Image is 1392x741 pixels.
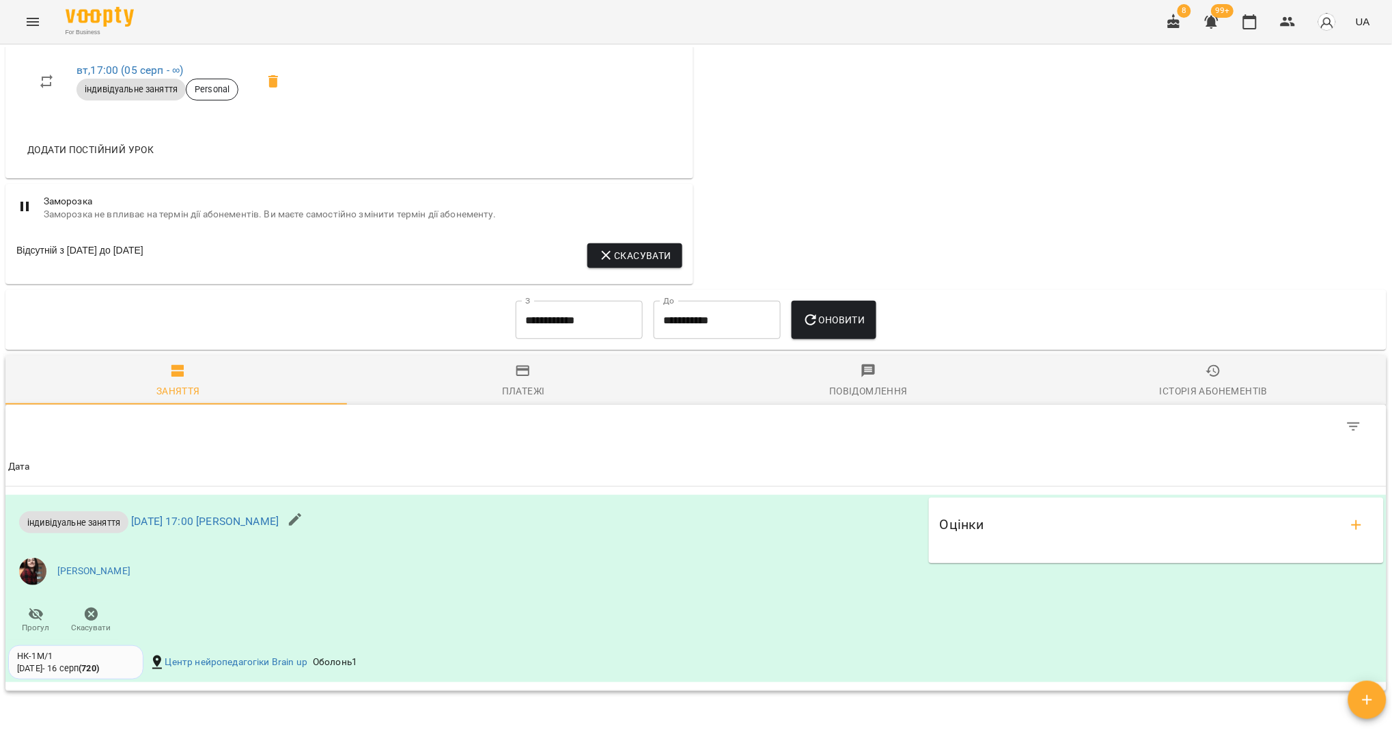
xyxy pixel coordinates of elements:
[23,622,50,634] span: Прогул
[310,653,360,672] div: Оболонь1
[8,459,30,476] div: Дата
[1160,383,1268,399] div: Історія абонементів
[76,64,183,77] a: вт,17:00 (05 серп - ∞)
[1178,4,1191,18] span: 8
[829,383,908,399] div: Повідомлення
[8,645,143,679] div: НК-1М/1[DATE]- 16 серп(720)
[76,83,186,96] span: індивідуальне заняття
[5,405,1387,448] div: Table Toolbar
[66,28,134,37] span: For Business
[57,565,130,578] a: [PERSON_NAME]
[8,459,1384,476] span: Дата
[1340,509,1373,541] button: add evaluations
[165,656,307,669] a: Центр нейропедагогіки Brain up
[72,622,111,634] span: Скасувати
[16,243,143,268] div: Відсутній з [DATE] до [DATE]
[27,142,154,158] span: Додати постійний урок
[44,195,682,208] span: Заморозка
[22,137,159,162] button: Додати постійний урок
[587,243,682,268] button: Скасувати
[17,662,99,675] div: [DATE] - 16 серп
[1318,12,1337,31] img: avatar_s.png
[8,602,64,640] button: Прогул
[44,208,682,221] span: Заморозка не впливає на термін дії абонементів. Ви маєте самостійно змінити термін дії абонементу.
[1356,14,1370,29] span: UA
[940,514,984,535] h6: Оцінки
[64,602,119,640] button: Скасувати
[803,312,865,328] span: Оновити
[792,301,876,339] button: Оновити
[19,558,46,585] img: 8ab12a9e1dab37c164f253aaeeec880d.jpeg
[1212,4,1234,18] span: 99+
[1337,410,1370,443] button: Фільтр
[8,459,30,476] div: Sort
[19,516,128,529] span: індивідуальне заняття
[502,383,545,399] div: Платежі
[79,663,99,673] b: ( 720 )
[257,65,290,98] span: Видалити приватний урок Вікторія Жежера вт 17:00 клієнта Тесленко Аніта
[16,5,49,38] button: Menu
[131,515,279,528] a: [DATE] 17:00 [PERSON_NAME]
[17,650,135,662] div: НК-1М/1
[1350,9,1376,34] button: UA
[186,83,238,96] span: Personal
[598,247,671,264] span: Скасувати
[156,383,200,399] div: Заняття
[66,7,134,27] img: Voopty Logo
